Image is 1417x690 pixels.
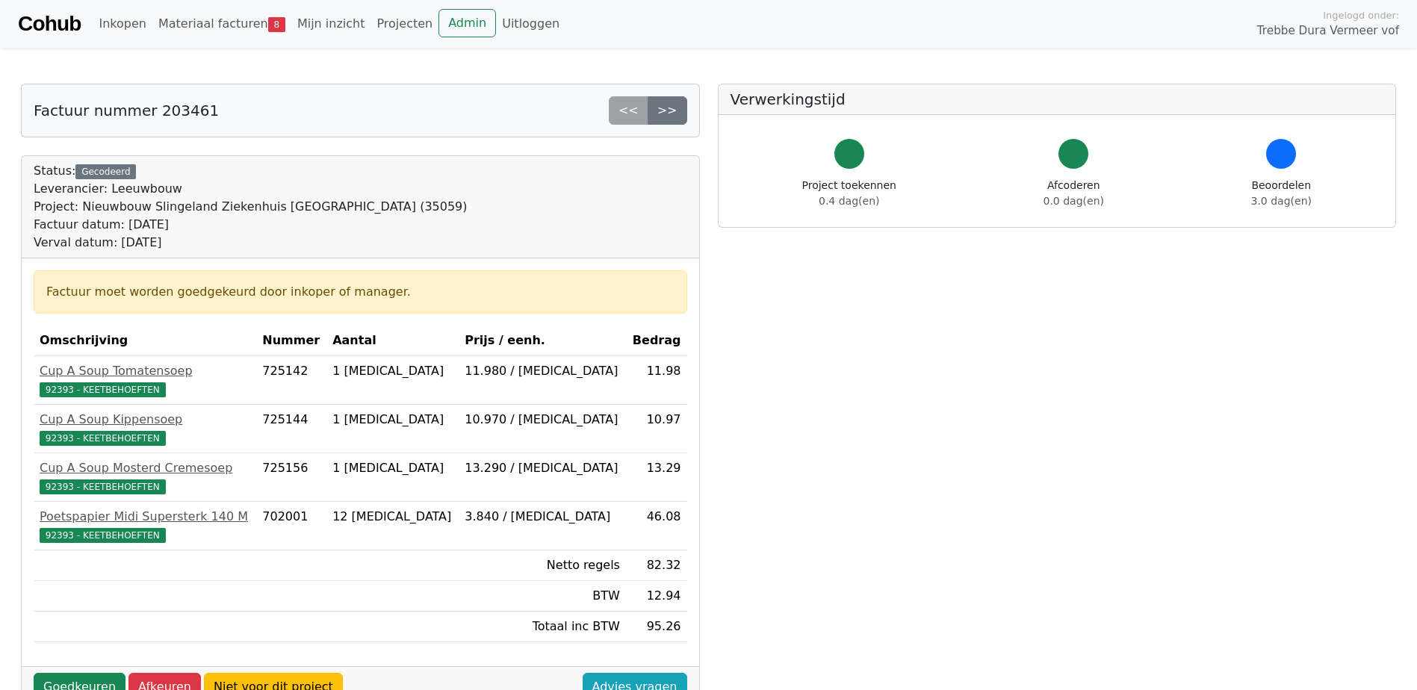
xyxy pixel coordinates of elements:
[152,9,291,39] a: Materiaal facturen8
[34,198,468,216] div: Project: Nieuwbouw Slingeland Ziekenhuis [GEOGRAPHIC_DATA] (35059)
[34,234,468,252] div: Verval datum: [DATE]
[459,550,626,581] td: Netto regels
[1251,178,1312,209] div: Beoordelen
[465,459,620,477] div: 13.290 / [MEDICAL_DATA]
[256,502,326,550] td: 702001
[332,508,453,526] div: 12 [MEDICAL_DATA]
[40,459,250,495] a: Cup A Soup Mosterd Cremesoep92393 - KEETBEHOEFTEN
[256,405,326,453] td: 725144
[93,9,152,39] a: Inkopen
[40,382,166,397] span: 92393 - KEETBEHOEFTEN
[626,326,687,356] th: Bedrag
[40,411,250,429] div: Cup A Soup Kippensoep
[40,431,166,446] span: 92393 - KEETBEHOEFTEN
[40,362,250,380] div: Cup A Soup Tomatensoep
[40,411,250,447] a: Cup A Soup Kippensoep92393 - KEETBEHOEFTEN
[626,405,687,453] td: 10.97
[626,612,687,642] td: 95.26
[1044,195,1104,207] span: 0.0 dag(en)
[731,90,1384,108] h5: Verwerkingstijd
[459,612,626,642] td: Totaal inc BTW
[40,459,250,477] div: Cup A Soup Mosterd Cremesoep
[438,9,496,37] a: Admin
[1323,8,1399,22] span: Ingelogd onder:
[648,96,687,125] a: >>
[326,326,459,356] th: Aantal
[459,326,626,356] th: Prijs / eenh.
[626,453,687,502] td: 13.29
[40,479,166,494] span: 92393 - KEETBEHOEFTEN
[626,550,687,581] td: 82.32
[34,180,468,198] div: Leverancier: Leeuwbouw
[370,9,438,39] a: Projecten
[34,216,468,234] div: Factuur datum: [DATE]
[459,581,626,612] td: BTW
[626,581,687,612] td: 12.94
[40,362,250,398] a: Cup A Soup Tomatensoep92393 - KEETBEHOEFTEN
[626,356,687,405] td: 11.98
[626,502,687,550] td: 46.08
[1251,195,1312,207] span: 3.0 dag(en)
[40,528,166,543] span: 92393 - KEETBEHOEFTEN
[332,411,453,429] div: 1 [MEDICAL_DATA]
[46,283,675,301] div: Factuur moet worden goedgekeurd door inkoper of manager.
[40,508,250,544] a: Poetspapier Midi Supersterk 140 M92393 - KEETBEHOEFTEN
[802,178,896,209] div: Project toekennen
[465,411,620,429] div: 10.970 / [MEDICAL_DATA]
[1044,178,1104,209] div: Afcoderen
[1257,22,1399,40] span: Trebbe Dura Vermeer vof
[291,9,371,39] a: Mijn inzicht
[256,326,326,356] th: Nummer
[256,453,326,502] td: 725156
[496,9,565,39] a: Uitloggen
[268,17,285,32] span: 8
[34,102,219,119] h5: Factuur nummer 203461
[332,362,453,380] div: 1 [MEDICAL_DATA]
[75,164,136,179] div: Gecodeerd
[34,162,468,252] div: Status:
[465,362,620,380] div: 11.980 / [MEDICAL_DATA]
[332,459,453,477] div: 1 [MEDICAL_DATA]
[465,508,620,526] div: 3.840 / [MEDICAL_DATA]
[40,508,250,526] div: Poetspapier Midi Supersterk 140 M
[819,195,879,207] span: 0.4 dag(en)
[256,356,326,405] td: 725142
[34,326,256,356] th: Omschrijving
[18,6,81,42] a: Cohub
